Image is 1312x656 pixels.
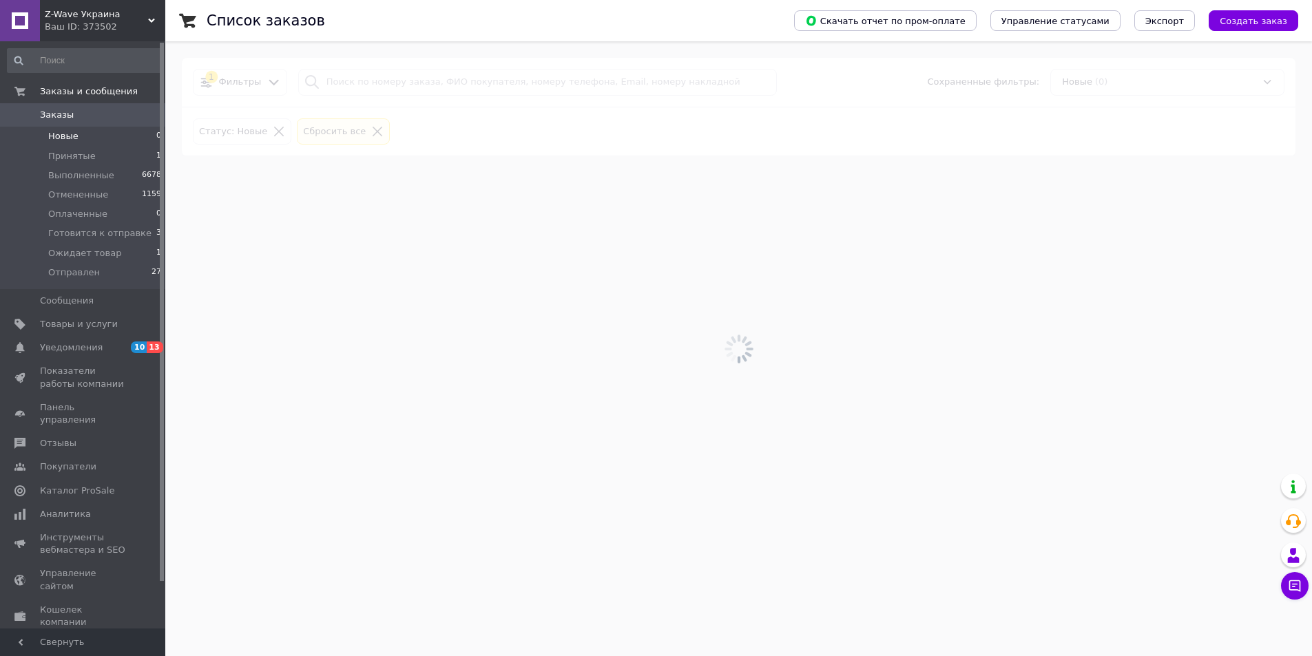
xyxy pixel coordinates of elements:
span: Уведомления [40,341,103,354]
button: Экспорт [1134,10,1195,31]
button: Управление статусами [990,10,1121,31]
span: 3 [156,227,161,240]
span: 1 [156,247,161,260]
span: 27 [152,266,161,279]
span: Ожидает товар [48,247,121,260]
span: Покупатели [40,461,96,473]
span: Z-Wave Украина [45,8,148,21]
span: 6678 [142,169,161,182]
div: Ваш ID: 373502 [45,21,165,33]
a: Создать заказ [1195,15,1298,25]
button: Создать заказ [1209,10,1298,31]
span: Панель управления [40,401,127,426]
span: 13 [147,341,163,353]
span: Отмененные [48,189,108,201]
span: Сообщения [40,295,94,307]
input: Поиск [7,48,163,73]
span: Заказы [40,109,74,121]
span: Каталог ProSale [40,485,114,497]
span: Экспорт [1145,16,1184,26]
span: Принятые [48,150,96,162]
span: Скачать отчет по пром-оплате [805,14,966,27]
button: Чат с покупателем [1281,572,1309,600]
span: Показатели работы компании [40,365,127,390]
span: 1159 [142,189,161,201]
span: Инструменты вебмастера и SEO [40,531,127,556]
span: Управление статусами [1001,16,1110,26]
span: 0 [156,208,161,220]
span: Товары и услуги [40,318,118,330]
span: Отправлен [48,266,100,279]
span: 1 [156,150,161,162]
span: Отзывы [40,437,76,449]
span: Создать заказ [1220,16,1287,26]
span: 10 [131,341,147,353]
span: Заказы и сообщения [40,85,138,98]
span: Выполненные [48,169,114,182]
span: Кошелек компании [40,604,127,628]
span: Оплаченные [48,208,107,220]
h1: Список заказов [207,12,325,29]
span: Аналитика [40,508,91,520]
span: Готовится к отправке [48,227,152,240]
span: Управление сайтом [40,567,127,592]
span: 0 [156,130,161,142]
span: Новые [48,130,79,142]
button: Скачать отчет по пром-оплате [794,10,977,31]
